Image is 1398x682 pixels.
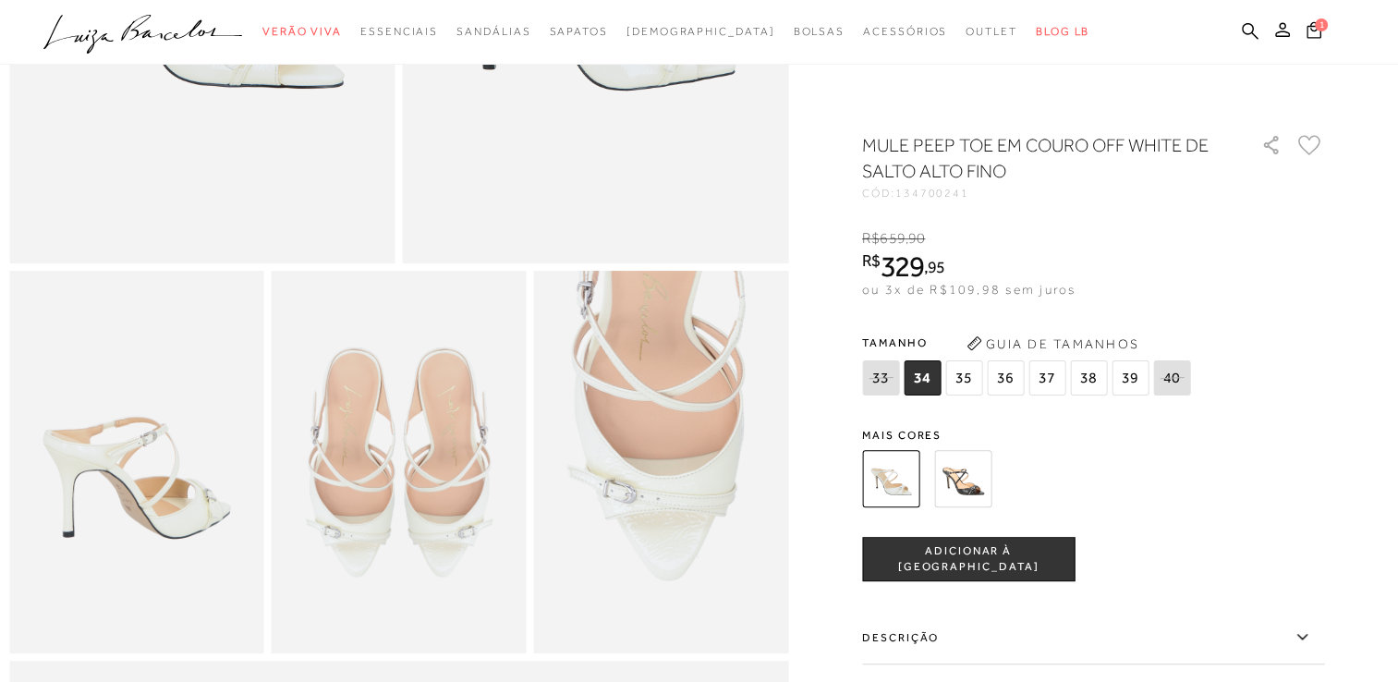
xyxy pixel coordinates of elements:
[1028,360,1065,396] span: 37
[966,25,1017,38] span: Outlet
[928,257,945,276] span: 95
[862,537,1075,581] button: ADICIONAR À [GEOGRAPHIC_DATA]
[862,252,881,269] i: R$
[1315,18,1328,31] span: 1
[1153,360,1190,396] span: 40
[924,259,945,275] i: ,
[262,15,342,49] a: noSubCategoriesText
[945,360,982,396] span: 35
[862,282,1076,297] span: ou 3x de R$109,98 sem juros
[863,25,947,38] span: Acessórios
[456,15,530,49] a: noSubCategoriesText
[862,230,880,247] i: R$
[862,329,1195,357] span: Tamanho
[1301,20,1327,45] button: 1
[533,271,788,653] img: image
[793,25,845,38] span: Bolsas
[1036,25,1089,38] span: BLOG LB
[862,188,1232,199] div: CÓD:
[793,15,845,49] a: noSubCategoriesText
[862,132,1209,184] h1: MULE PEEP TOE EM COURO OFF WHITE DE SALTO ALTO FINO
[904,360,941,396] span: 34
[960,329,1145,359] button: Guia de Tamanhos
[966,15,1017,49] a: noSubCategoriesText
[895,187,969,200] span: 134700241
[262,25,342,38] span: Verão Viva
[1112,360,1149,396] span: 39
[1036,15,1089,49] a: BLOG LB
[908,230,925,247] span: 90
[626,25,775,38] span: [DEMOGRAPHIC_DATA]
[549,15,607,49] a: noSubCategoriesText
[862,450,919,507] img: MULE PEEP TOE EM COURO OFF WHITE DE SALTO ALTO FINO
[880,230,905,247] span: 659
[549,25,607,38] span: Sapatos
[1070,360,1107,396] span: 38
[626,15,775,49] a: noSubCategoriesText
[862,360,899,396] span: 33
[906,230,926,247] i: ,
[863,543,1074,576] span: ADICIONAR À [GEOGRAPHIC_DATA]
[881,250,924,283] span: 329
[360,15,438,49] a: noSubCategoriesText
[862,430,1324,441] span: Mais cores
[934,450,991,507] img: MULE PEEP TOE EM COURO PRETO DE SALTO ALTO FINO
[9,271,264,653] img: image
[862,611,1324,664] label: Descrição
[360,25,438,38] span: Essenciais
[987,360,1024,396] span: 36
[272,271,527,653] img: image
[863,15,947,49] a: noSubCategoriesText
[456,25,530,38] span: Sandálias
